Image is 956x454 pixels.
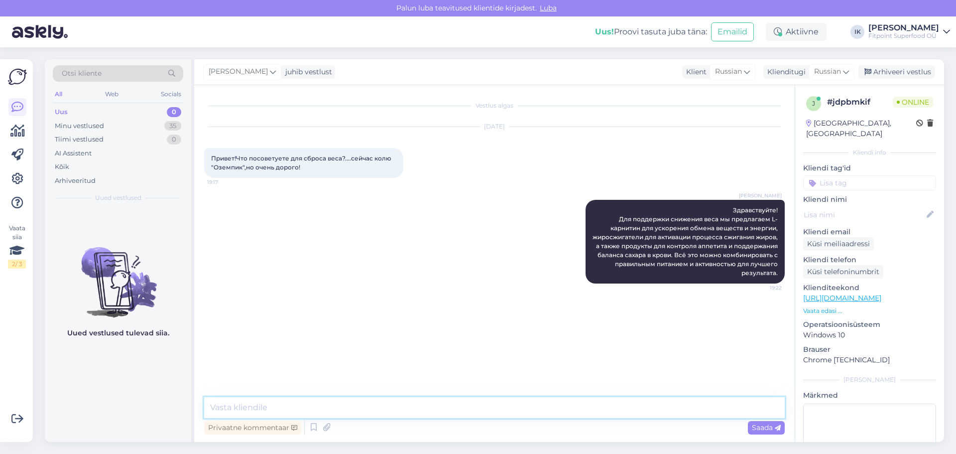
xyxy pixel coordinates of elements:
[55,135,104,145] div: Tiimi vestlused
[803,306,936,315] p: Vaata edasi ...
[803,175,936,190] input: Lisa tag
[207,178,244,186] span: 19:17
[803,330,936,340] p: Windows 10
[868,24,939,32] div: [PERSON_NAME]
[8,260,26,269] div: 2 / 3
[164,121,181,131] div: 35
[45,229,191,319] img: No chats
[803,390,936,401] p: Märkmed
[803,344,936,355] p: Brauser
[711,22,754,41] button: Emailid
[595,27,614,36] b: Uus!
[868,32,939,40] div: Fitpoint Superfood OÜ
[806,118,916,139] div: [GEOGRAPHIC_DATA], [GEOGRAPHIC_DATA]
[55,149,92,158] div: AI Assistent
[739,192,782,199] span: [PERSON_NAME]
[537,3,560,12] span: Luba
[803,255,936,265] p: Kliendi telefon
[53,88,64,101] div: All
[67,328,169,338] p: Uued vestlused tulevad siia.
[281,67,332,77] div: juhib vestlust
[55,107,68,117] div: Uus
[159,88,183,101] div: Socials
[803,265,883,279] div: Küsi telefoninumbrit
[95,193,141,202] span: Uued vestlused
[814,66,841,77] span: Russian
[62,68,102,79] span: Otsi kliente
[744,284,782,292] span: 19:22
[803,237,874,251] div: Küsi meiliaadressi
[209,66,268,77] span: [PERSON_NAME]
[803,148,936,157] div: Kliendi info
[803,194,936,205] p: Kliendi nimi
[812,100,815,107] span: j
[103,88,120,101] div: Web
[893,97,933,108] span: Online
[211,154,394,171] span: Привет!Что посоветуете для сброса веса?....сейчас колю "Оземпик",но очень дорого!
[204,122,785,131] div: [DATE]
[803,283,936,293] p: Klienditeekond
[858,65,935,79] div: Arhiveeri vestlus
[682,67,707,77] div: Klient
[763,67,806,77] div: Klienditugi
[766,23,827,41] div: Aktiivne
[827,96,893,108] div: # jdpbmkif
[803,227,936,237] p: Kliendi email
[803,375,936,384] div: [PERSON_NAME]
[868,24,950,40] a: [PERSON_NAME]Fitpoint Superfood OÜ
[167,107,181,117] div: 0
[803,294,881,303] a: [URL][DOMAIN_NAME]
[803,163,936,173] p: Kliendi tag'id
[55,121,104,131] div: Minu vestlused
[55,176,96,186] div: Arhiveeritud
[167,135,181,145] div: 0
[715,66,742,77] span: Russian
[752,423,781,432] span: Saada
[55,162,69,172] div: Kõik
[204,101,785,110] div: Vestlus algas
[204,421,301,435] div: Privaatne kommentaar
[8,224,26,269] div: Vaata siia
[804,209,925,220] input: Lisa nimi
[8,67,27,86] img: Askly Logo
[803,319,936,330] p: Operatsioonisüsteem
[850,25,864,39] div: IK
[595,26,707,38] div: Proovi tasuta juba täna:
[803,355,936,365] p: Chrome [TECHNICAL_ID]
